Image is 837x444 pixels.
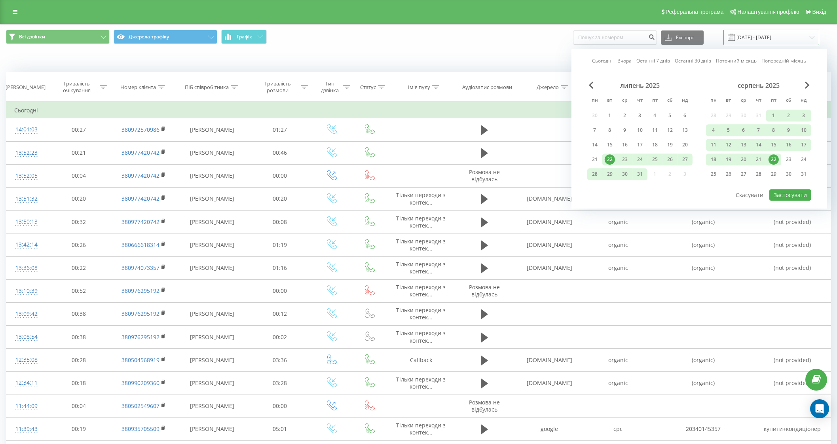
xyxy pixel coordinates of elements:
td: organic [584,256,653,279]
td: 00:04 [47,395,110,417]
div: Ім'я пулу [408,84,430,91]
div: 24 [635,154,645,165]
td: [PERSON_NAME] [177,164,248,187]
div: 27 [680,154,690,165]
div: 13 [738,140,749,150]
div: 11:44:09 [14,398,39,414]
div: 30 [784,169,794,179]
span: Previous Month [589,82,594,89]
div: пн 28 лип 2025 р. [587,168,602,180]
span: Налаштування профілю [737,9,799,15]
div: 5 [665,110,675,121]
div: пн 21 лип 2025 р. [587,154,602,165]
div: 31 [635,169,645,179]
div: пт 22 серп 2025 р. [766,154,781,165]
div: сб 9 серп 2025 р. [781,124,796,136]
button: Джерела трафіку [114,30,217,44]
td: 00:26 [47,233,110,256]
div: 31 [799,169,809,179]
a: 380976295192 [121,287,159,294]
abbr: вівторок [723,95,735,107]
div: 14 [753,140,764,150]
div: чт 17 лип 2025 р. [632,139,647,151]
div: чт 3 лип 2025 р. [632,110,647,121]
div: пн 18 серп 2025 р. [706,154,721,165]
div: 6 [738,125,749,135]
div: 9 [784,125,794,135]
td: organic [584,349,653,372]
td: 00:04 [47,164,110,187]
div: чт 21 серп 2025 р. [751,154,766,165]
td: [PERSON_NAME] [177,211,248,233]
div: 29 [769,169,779,179]
div: 24 [799,154,809,165]
td: 00:38 [47,326,110,349]
div: 10 [635,125,645,135]
div: чт 10 лип 2025 р. [632,124,647,136]
td: [PERSON_NAME] [177,118,248,141]
div: 20 [680,140,690,150]
td: [DOMAIN_NAME] [515,211,584,233]
div: липень 2025 [587,82,693,89]
div: Тривалість очікування [55,80,98,94]
a: Сьогодні [592,57,613,65]
a: Останні 7 днів [636,57,670,65]
td: 00:27 [47,118,110,141]
div: пн 7 лип 2025 р. [587,124,602,136]
span: Тiльки переходи з контек... [396,376,446,390]
div: 13:09:42 [14,306,39,322]
div: 22 [605,154,615,165]
div: 13:42:14 [14,237,39,252]
td: organic [584,233,653,256]
div: 27 [738,169,749,179]
a: 380977420742 [121,195,159,202]
div: пт 18 лип 2025 р. [647,139,662,151]
td: 01:19 [248,233,311,256]
div: пт 4 лип 2025 р. [647,110,662,121]
div: сб 30 серп 2025 р. [781,168,796,180]
div: нд 17 серп 2025 р. [796,139,811,151]
a: Попередній місяць [761,57,806,65]
td: [PERSON_NAME] [177,349,248,372]
div: 13:08:54 [14,329,39,345]
div: сб 16 серп 2025 р. [781,139,796,151]
td: (not provided) [754,349,831,372]
div: чт 14 серп 2025 р. [751,139,766,151]
div: сб 5 лип 2025 р. [662,110,678,121]
td: 00:38 [47,302,110,325]
div: пт 1 серп 2025 р. [766,110,781,121]
div: 21 [590,154,600,165]
td: (organic) [653,233,754,256]
span: Всі дзвінки [19,34,45,40]
abbr: середа [738,95,750,107]
td: Сьогодні [6,102,831,118]
a: Вчора [617,57,632,65]
td: 00:28 [47,349,110,372]
td: 00:46 [248,141,311,164]
span: Next Month [805,82,810,89]
div: вт 22 лип 2025 р. [602,154,617,165]
abbr: субота [664,95,676,107]
div: сб 12 лип 2025 р. [662,124,678,136]
div: 2 [620,110,630,121]
div: серпень 2025 [706,82,811,89]
div: 13 [680,125,690,135]
span: Тiльки переходи з контек... [396,214,446,229]
div: 23 [784,154,794,165]
button: Застосувати [769,189,811,201]
abbr: четвер [753,95,765,107]
div: 10 [799,125,809,135]
div: вт 8 лип 2025 р. [602,124,617,136]
span: Тiльки переходи з контек... [396,306,446,321]
div: 11:39:43 [14,421,39,437]
a: 380977420742 [121,172,159,179]
div: 17 [635,140,645,150]
td: 05:01 [248,417,311,440]
div: 19 [723,154,734,165]
div: ср 20 серп 2025 р. [736,154,751,165]
div: 26 [665,154,675,165]
td: 00:21 [47,141,110,164]
a: 380502549607 [121,402,159,410]
td: [DOMAIN_NAME] [515,233,584,256]
div: 13:51:32 [14,191,39,207]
